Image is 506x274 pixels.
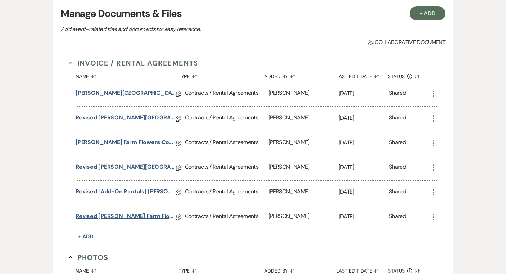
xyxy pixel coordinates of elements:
div: Shared [389,163,406,174]
div: Contracts / Rental Agreements [185,205,268,230]
a: Revised [PERSON_NAME] Farm Flowers Contract [76,212,176,223]
a: [PERSON_NAME][GEOGRAPHIC_DATA] Contract [76,89,176,100]
p: [DATE] [339,212,389,221]
div: Contracts / Rental Agreements [185,107,268,131]
button: Photos [69,252,108,263]
button: Invoice / Rental Agreements [69,58,198,68]
div: Shared [389,113,406,124]
button: Last Edit Date [336,68,388,82]
div: [PERSON_NAME] [268,205,339,230]
div: Shared [389,212,406,223]
p: [DATE] [339,113,389,123]
p: Add event–related files and documents for easy reference. [61,25,307,34]
div: Contracts / Rental Agreements [185,131,268,156]
a: Revised [PERSON_NAME][GEOGRAPHIC_DATA] Contract [76,113,176,124]
div: [PERSON_NAME] [268,156,339,180]
h3: Manage Documents & Files [61,6,445,21]
button: Added By [264,68,336,82]
a: [PERSON_NAME] Farm Flowers Contract [76,138,176,149]
div: [PERSON_NAME] [268,131,339,156]
button: Status [388,68,429,82]
p: [DATE] [339,187,389,197]
div: Contracts / Rental Agreements [185,82,268,106]
span: + Add [78,233,94,240]
button: Type [179,68,264,82]
div: [PERSON_NAME] [268,181,339,205]
a: Revised [Add-On Rentals] [PERSON_NAME][GEOGRAPHIC_DATA] Contract [76,187,176,198]
div: Shared [389,89,406,100]
a: Revised [PERSON_NAME][GEOGRAPHIC_DATA] Contract [76,163,176,174]
div: Shared [389,138,406,149]
div: Contracts / Rental Agreements [185,181,268,205]
button: + Add [76,232,96,242]
div: [PERSON_NAME] [268,107,339,131]
button: + Add [410,6,446,20]
div: Shared [389,187,406,198]
button: Name [76,68,179,82]
span: Status [388,268,405,273]
p: [DATE] [339,138,389,147]
p: [DATE] [339,163,389,172]
span: Status [388,74,405,79]
span: Collaborative document [368,38,445,46]
div: [PERSON_NAME] [268,82,339,106]
div: Contracts / Rental Agreements [185,156,268,180]
p: [DATE] [339,89,389,98]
